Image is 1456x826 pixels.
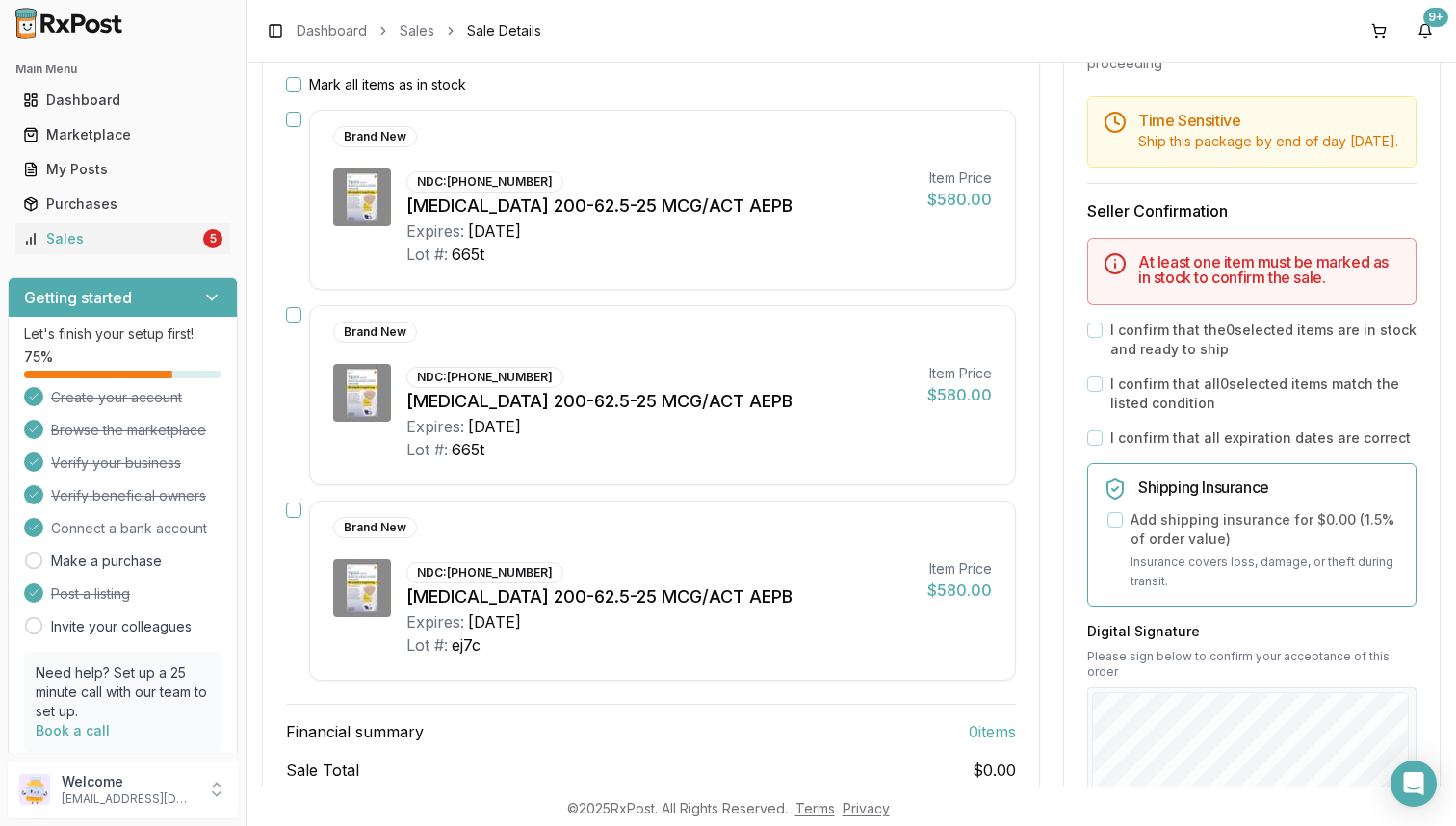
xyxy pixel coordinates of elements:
[51,617,192,636] a: Invite your colleagues
[1087,199,1417,222] h3: Seller Confirmation
[400,21,434,40] a: Sales
[1138,113,1400,128] h5: Time Sensitive
[62,772,195,791] p: Welcome
[795,800,835,816] a: Terms
[1138,133,1398,149] span: Ship this package by end of day [DATE] .
[15,83,230,117] a: Dashboard
[927,383,992,406] div: $580.00
[406,633,448,657] div: Lot #:
[1391,761,1437,807] div: Open Intercom Messenger
[8,85,238,116] button: Dashboard
[468,415,521,438] div: [DATE]
[406,415,464,438] div: Expires:
[15,221,230,256] a: Sales5
[309,75,466,94] label: Mark all items as in stock
[203,229,222,248] div: 5
[297,21,541,40] nav: breadcrumb
[927,188,992,211] div: $580.00
[51,519,207,538] span: Connect a bank account
[1423,8,1448,27] div: 9+
[15,187,230,221] a: Purchases
[8,189,238,219] button: Purchases
[24,324,221,344] p: Let's finish your setup first!
[333,126,417,147] div: Brand New
[51,388,182,407] span: Create your account
[15,152,230,187] a: My Posts
[8,223,238,254] button: Sales5
[8,154,238,185] button: My Posts
[969,720,1016,743] span: 0 item s
[452,438,484,461] div: 665t
[51,421,206,440] span: Browse the marketplace
[406,438,448,461] div: Lot #:
[23,125,222,144] div: Marketplace
[24,286,132,309] h3: Getting started
[452,633,481,657] div: ej7c
[15,117,230,152] a: Marketplace
[406,367,563,388] div: NDC: [PHONE_NUMBER]
[927,364,992,383] div: Item Price
[8,8,131,39] img: RxPost Logo
[843,800,890,816] a: Privacy
[333,168,391,226] img: Trelegy Ellipta 200-62.5-25 MCG/ACT AEPB
[452,243,484,266] div: 665t
[1110,321,1417,359] label: I confirm that the 0 selected items are in stock and ready to ship
[1131,510,1400,549] label: Add shipping insurance for $0.00 ( 1.5 % of order value)
[333,559,391,617] img: Trelegy Ellipta 200-62.5-25 MCG/ACT AEPB
[467,21,541,40] span: Sale Details
[927,559,992,579] div: Item Price
[333,364,391,422] img: Trelegy Ellipta 200-62.5-25 MCG/ACT AEPB
[1087,649,1417,680] p: Please sign below to confirm your acceptance of this order
[24,348,53,367] span: 75 %
[1131,553,1400,590] p: Insurance covers loss, damage, or theft during transit.
[1138,254,1400,285] h5: At least one item must be marked as in stock to confirm the sale.
[51,552,162,571] a: Make a purchase
[1110,428,1411,448] label: I confirm that all expiration dates are correct
[406,219,464,243] div: Expires:
[23,160,222,179] div: My Posts
[51,584,130,604] span: Post a listing
[51,486,206,505] span: Verify beneficial owners
[333,517,417,538] div: Brand New
[8,119,238,150] button: Marketplace
[406,583,912,610] div: [MEDICAL_DATA] 200-62.5-25 MCG/ACT AEPB
[406,610,464,633] div: Expires:
[36,722,110,738] a: Book a call
[406,243,448,266] div: Lot #:
[23,229,199,248] div: Sales
[406,171,563,193] div: NDC: [PHONE_NUMBER]
[1087,622,1417,641] h3: Digital Signature
[297,21,367,40] a: Dashboard
[36,663,210,721] p: Need help? Set up a 25 minute call with our team to set up.
[19,774,50,805] img: User avatar
[927,579,992,602] div: $580.00
[15,62,230,77] h2: Main Menu
[406,193,912,219] div: [MEDICAL_DATA] 200-62.5-25 MCG/ACT AEPB
[23,194,222,214] div: Purchases
[468,219,521,243] div: [DATE]
[468,610,521,633] div: [DATE]
[23,90,222,110] div: Dashboard
[1138,479,1400,495] h5: Shipping Insurance
[1110,374,1417,413] label: I confirm that all 0 selected items match the listed condition
[973,759,1016,782] span: $0.00
[333,322,417,343] div: Brand New
[406,388,912,415] div: [MEDICAL_DATA] 200-62.5-25 MCG/ACT AEPB
[51,453,181,473] span: Verify your business
[406,562,563,583] div: NDC: [PHONE_NUMBER]
[1410,15,1441,46] button: 9+
[927,168,992,188] div: Item Price
[286,759,359,782] span: Sale Total
[286,720,424,743] span: Financial summary
[62,791,195,807] p: [EMAIL_ADDRESS][DOMAIN_NAME]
